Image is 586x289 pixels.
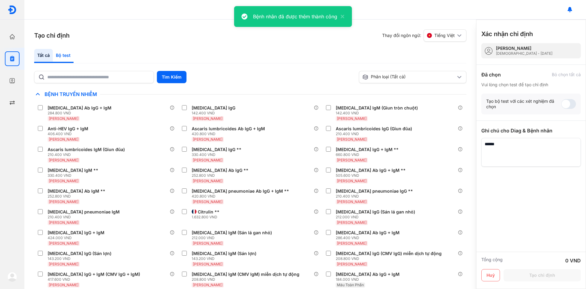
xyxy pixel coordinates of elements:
[48,126,88,132] div: Anti-HEV IgG + IgM
[337,283,364,287] span: Máu Toàn Phần
[382,29,466,42] div: Thay đổi ngôn ngữ:
[48,277,143,282] div: 417.600 VND
[8,5,17,14] img: logo
[481,82,581,87] div: Vui lòng chọn test để tạo chỉ định
[192,147,241,152] div: [MEDICAL_DATA] IgG **
[336,235,402,240] div: 286.400 VND
[336,277,402,282] div: 184.000 VND
[192,272,299,277] div: [MEDICAL_DATA] IgM (CMV IgM) miễn dịch tự động
[481,269,500,281] button: Huỷ
[336,105,418,111] div: [MEDICAL_DATA] IgM (Giun tròn chuột)
[192,168,248,173] div: [MEDICAL_DATA] Ab IgG **
[48,209,120,215] div: [MEDICAL_DATA] pneumoniae IgM
[49,241,78,246] span: [PERSON_NAME]
[192,215,222,220] div: 1.632.800 VND
[434,33,455,38] span: Tiếng Việt
[336,168,406,173] div: [MEDICAL_DATA] Ab IgG + IgM **
[552,72,581,77] div: Bỏ chọn tất cả
[48,256,114,261] div: 143.200 VND
[49,220,78,225] span: [PERSON_NAME]
[192,230,272,235] div: [MEDICAL_DATA] IgM (Sán lá gan nhỏ)
[496,51,552,56] div: [DEMOGRAPHIC_DATA] - [DATE]
[193,199,222,204] span: [PERSON_NAME]
[192,111,238,116] div: 142.400 VND
[193,179,222,183] span: [PERSON_NAME]
[192,188,289,194] div: [MEDICAL_DATA] pneumoniae Ab IgG + IgM **
[157,71,186,83] button: Tìm Kiếm
[337,179,367,183] span: [PERSON_NAME]
[48,251,111,256] div: [MEDICAL_DATA] IgG (Sán lợn)
[49,137,78,142] span: [PERSON_NAME]
[481,71,501,78] div: Đã chọn
[193,158,222,162] span: [PERSON_NAME]
[49,283,78,287] span: [PERSON_NAME]
[193,241,222,246] span: [PERSON_NAME]
[192,235,274,240] div: 212.000 VND
[486,98,561,109] div: Tạo bộ test với các xét nghiệm đã chọn
[192,277,302,282] div: 208.800 VND
[193,262,222,266] span: [PERSON_NAME]
[48,235,107,240] div: 424.000 VND
[337,241,367,246] span: [PERSON_NAME]
[192,152,244,157] div: 330.400 VND
[34,31,70,40] h3: Tạo chỉ định
[48,132,91,136] div: 406.400 VND
[496,46,552,51] div: [PERSON_NAME]
[336,272,400,277] div: [MEDICAL_DATA] Ab IgG + IgM
[337,137,367,142] span: [PERSON_NAME]
[336,215,418,220] div: 212.000 VND
[337,158,367,162] span: [PERSON_NAME]
[48,168,98,173] div: [MEDICAL_DATA] IgM **
[53,49,74,63] div: Bộ test
[42,91,100,97] span: Bệnh Truyền Nhiễm
[336,132,414,136] div: 210.400 VND
[337,220,367,225] span: [PERSON_NAME]
[192,105,235,111] div: [MEDICAL_DATA] IgG
[193,283,222,287] span: [PERSON_NAME]
[336,173,408,178] div: 505.600 VND
[337,262,367,266] span: [PERSON_NAME]
[7,272,17,282] img: logo
[565,257,581,264] div: 0 VND
[49,158,78,162] span: [PERSON_NAME]
[362,74,456,80] div: Phân loại (Tất cả)
[48,230,104,235] div: [MEDICAL_DATA] IgG + IgM
[192,251,256,256] div: [MEDICAL_DATA] IgM (Sán lợn)
[48,173,101,178] div: 330.400 VND
[336,126,412,132] div: Ascaris lumbricoides IgG (Giun đũa)
[34,49,53,63] div: Tất cả
[336,147,399,152] div: [MEDICAL_DATA] IgG + IgM **
[481,30,533,38] h3: Xác nhận chỉ định
[336,194,415,199] div: 210.400 VND
[49,116,78,121] span: [PERSON_NAME]
[192,132,267,136] div: 420.800 VND
[336,152,401,157] div: 660.800 VND
[193,137,222,142] span: [PERSON_NAME]
[336,251,442,256] div: [MEDICAL_DATA] IgG (CMV IgG) miễn dịch tự động
[481,127,581,134] div: Ghi chú cho Diag & Bệnh nhân
[337,116,367,121] span: [PERSON_NAME]
[337,13,345,20] button: close
[198,209,219,215] div: Citrulin **
[48,188,105,194] div: [MEDICAL_DATA] Ab IgM **
[336,256,444,261] div: 208.800 VND
[481,257,503,264] div: Tổng cộng
[336,188,413,194] div: [MEDICAL_DATA] pneumoniae IgG **
[192,194,291,199] div: 420.800 VND
[192,173,251,178] div: 252.800 VND
[49,199,78,204] span: [PERSON_NAME]
[193,116,222,121] span: [PERSON_NAME]
[48,272,140,277] div: [MEDICAL_DATA] IgG + IgM (CMV IgG + IgM)
[48,194,108,199] div: 252.800 VND
[253,13,337,20] div: Bệnh nhân đã được thêm thành công
[192,256,259,261] div: 143.200 VND
[48,111,114,116] div: 284.800 VND
[337,199,367,204] span: [PERSON_NAME]
[48,215,122,220] div: 210.400 VND
[49,179,78,183] span: [PERSON_NAME]
[49,262,78,266] span: [PERSON_NAME]
[48,105,111,111] div: [MEDICAL_DATA] Ab IgG + IgM
[192,126,265,132] div: Ascaris lumbricoides Ab IgG + IgM
[336,230,400,235] div: [MEDICAL_DATA] Ab IgG + IgM
[504,269,581,281] button: Tạo chỉ định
